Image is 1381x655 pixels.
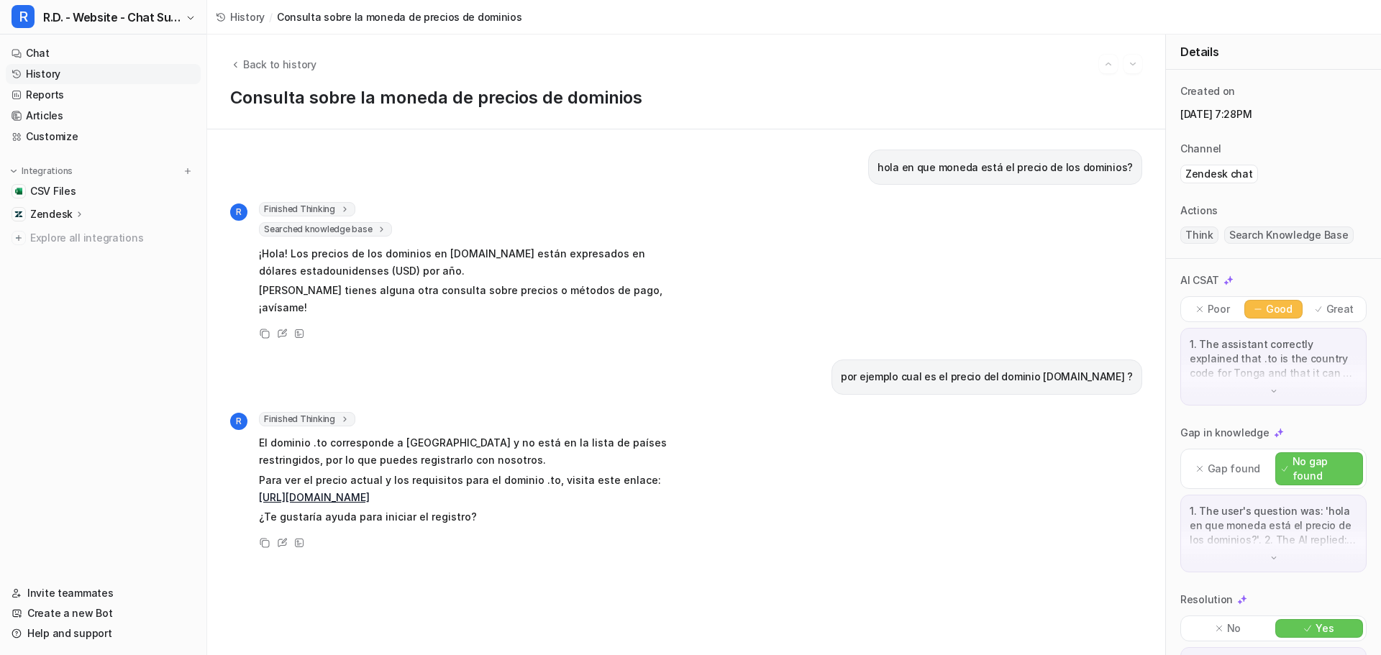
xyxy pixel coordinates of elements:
img: Next session [1128,58,1138,70]
a: Explore all integrations [6,228,201,248]
img: expand menu [9,166,19,176]
a: Reports [6,85,201,105]
p: Integrations [22,165,73,177]
p: Para ver el precio actual y los requisitos para el dominio .to, visita este enlace: [259,472,680,506]
a: Help and support [6,623,201,643]
a: CSV FilesCSV Files [6,181,201,201]
img: explore all integrations [12,231,26,245]
p: No gap found [1293,454,1357,483]
p: por ejemplo cual es el precio del dominio [DOMAIN_NAME] ? [841,368,1133,385]
a: Articles [6,106,201,126]
button: Integrations [6,164,77,178]
p: Gap found [1208,462,1260,476]
p: hola en que moneda está el precio de los dominios? [878,159,1133,176]
span: CSV Files [30,184,76,198]
a: Invite teammates [6,583,201,603]
p: [DATE] 7:28PM [1180,107,1367,122]
span: Finished Thinking [259,202,355,216]
a: Customize [6,127,201,147]
div: Details [1166,35,1381,70]
button: Go to previous session [1099,55,1118,73]
p: ¿Te gustaría ayuda para iniciar el registro? [259,508,680,526]
a: [URL][DOMAIN_NAME] [259,491,370,503]
img: Zendesk [14,210,23,219]
p: El dominio .to corresponde a [GEOGRAPHIC_DATA] y no está en la lista de países restringidos, por ... [259,434,680,469]
img: down-arrow [1269,386,1279,396]
p: 1. The user's question was: 'hola en que moneda está el precio de los dominios?'. 2. The AI repli... [1190,504,1357,547]
p: No [1227,621,1241,636]
span: Think [1180,226,1218,244]
p: Zendesk [30,207,73,221]
p: Zendesk chat [1185,167,1253,181]
p: 1. The assistant correctly explained that .to is the country code for Tonga and that it can be re... [1190,337,1357,380]
p: Yes [1316,621,1334,636]
span: Finished Thinking [259,412,355,426]
span: Search Knowledge Base [1224,226,1354,244]
a: Chat [6,43,201,63]
p: Poor [1208,302,1230,316]
h1: Consulta sobre la moneda de precios de dominios [230,88,1142,109]
button: Back to history [230,57,316,72]
span: R.D. - Website - Chat Support [43,7,182,27]
span: R [12,5,35,28]
span: Consulta sobre la moneda de precios de dominios [277,9,522,24]
p: Created on [1180,84,1235,99]
img: menu_add.svg [183,166,193,176]
span: R [230,413,247,430]
span: History [230,9,265,24]
img: Previous session [1103,58,1113,70]
img: down-arrow [1269,553,1279,563]
a: History [6,64,201,84]
p: Channel [1180,142,1221,156]
span: Back to history [243,57,316,72]
p: [PERSON_NAME] tienes alguna otra consulta sobre precios o métodos de pago, ¡avísame! [259,282,680,316]
p: Resolution [1180,592,1233,607]
img: CSV Files [14,187,23,196]
p: Good [1266,302,1293,316]
a: History [216,9,265,24]
p: Actions [1180,203,1218,218]
span: / [269,9,273,24]
p: Gap in knowledge [1180,426,1270,440]
span: Searched knowledge base [259,222,392,237]
span: Explore all integrations [30,226,195,249]
a: Create a new Bot [6,603,201,623]
p: Great [1326,302,1354,316]
button: Go to next session [1124,55,1142,73]
p: ¡Hola! Los precios de los dominios en [DOMAIN_NAME] están expresados en dólares estadounidenses (... [259,245,680,280]
p: AI CSAT [1180,273,1219,288]
span: R [230,203,247,221]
